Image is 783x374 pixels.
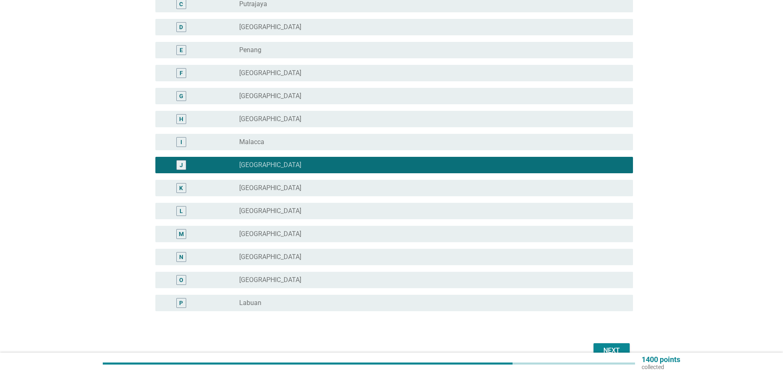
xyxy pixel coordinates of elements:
[239,253,301,261] label: [GEOGRAPHIC_DATA]
[239,276,301,284] label: [GEOGRAPHIC_DATA]
[179,23,183,32] div: D
[239,92,301,100] label: [GEOGRAPHIC_DATA]
[642,356,680,363] p: 1400 points
[180,69,183,78] div: F
[239,230,301,238] label: [GEOGRAPHIC_DATA]
[239,138,264,146] label: Malacca
[239,207,301,215] label: [GEOGRAPHIC_DATA]
[239,23,301,31] label: [GEOGRAPHIC_DATA]
[179,299,183,307] div: P
[600,346,623,356] div: Next
[239,299,261,307] label: Labuan
[180,138,182,147] div: I
[642,363,680,371] p: collected
[179,276,183,285] div: O
[180,46,183,55] div: E
[239,184,301,192] label: [GEOGRAPHIC_DATA]
[180,161,183,170] div: J
[180,207,183,216] div: L
[239,69,301,77] label: [GEOGRAPHIC_DATA]
[179,184,183,193] div: K
[179,253,183,262] div: N
[179,92,183,101] div: G
[239,115,301,123] label: [GEOGRAPHIC_DATA]
[594,343,630,358] button: Next
[179,230,184,239] div: M
[239,46,261,54] label: Penang
[239,161,301,169] label: [GEOGRAPHIC_DATA]
[179,115,183,124] div: H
